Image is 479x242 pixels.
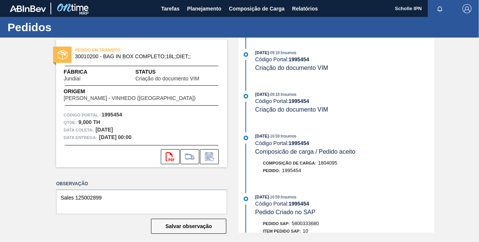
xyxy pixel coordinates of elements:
span: Item pedido SAP: [263,229,301,233]
img: atual [244,197,248,201]
div: Informar alteração no pedido [200,149,219,164]
span: 5800333680 [292,221,319,226]
span: Data coleta: [64,126,94,134]
span: : Insumos [279,134,296,138]
span: : Insumos [279,50,296,55]
div: Ir para Composição de Carga [180,149,199,164]
div: Código Portal: [255,140,434,146]
img: Logout [462,4,471,13]
div: Código Portal: [255,201,434,207]
span: - 09:18 [269,51,279,55]
span: - 16:59 [269,195,279,199]
span: Criação do documento VIM [255,65,328,71]
img: TNhmsLtSVTkK8tSr43FrP2fwEKptu5GPRR3wAAAABJRU5ErkJggg== [10,5,46,12]
strong: [DATE] 00:00 [99,134,131,140]
strong: 1995454 [288,201,309,207]
span: [DATE] [255,92,269,97]
button: Notificações [428,3,452,14]
span: Pedido Criado no SAP [255,209,316,215]
span: - 16:59 [269,134,279,138]
strong: 1995454 [288,98,309,104]
span: Pedido : [263,168,280,173]
span: 1804095 [318,160,337,166]
strong: 1995454 [102,112,122,118]
textarea: Sales 125002899 [56,189,227,214]
img: atual [244,136,248,140]
img: status [58,50,67,60]
div: Código Portal: [255,56,434,62]
span: : Insumos [279,195,296,199]
span: : Insumos [279,92,296,97]
span: Composicão de carga / Pedido aceito [255,148,355,155]
span: Qtde : [64,119,76,126]
span: [DATE] [255,50,269,55]
span: Pedido SAP: [263,221,290,226]
strong: [DATE] [96,127,113,133]
span: Origem [64,88,217,95]
span: [DATE] [255,134,269,138]
span: [PERSON_NAME] - VINHEDO ([GEOGRAPHIC_DATA]) [64,95,195,101]
span: 1995454 [282,168,301,173]
span: Criação do documento VIM [255,106,328,113]
div: Abrir arquivo PDF [161,149,180,164]
img: atual [244,52,248,57]
h1: Pedidos [8,23,141,32]
label: Observação [56,178,227,189]
span: Código Portal: [64,111,100,119]
strong: 1995454 [288,140,309,146]
span: 30010200 - BAG IN BOX COMPLETO;18L;DIET;; [75,54,212,59]
span: Fábrica [64,68,104,76]
span: Planejamento [187,4,221,13]
span: Status [135,68,220,76]
span: Data entrega: [64,134,97,141]
span: Criação do documento VIM [135,76,199,82]
button: Salvar observação [151,219,226,234]
span: - 09:18 [269,92,279,97]
div: Código Portal: [255,98,434,104]
strong: 9,000 TH [78,119,100,125]
span: Tarefas [161,4,180,13]
span: Composição de Carga : [263,161,316,165]
img: atual [244,94,248,98]
span: [DATE] [255,195,269,199]
strong: 1995454 [288,56,309,62]
span: PEDIDO EM TRÂNSITO [75,46,180,54]
span: Relatórios [292,4,318,13]
span: Composição de Carga [229,4,285,13]
span: 10 [303,228,308,234]
span: Jundiaí [64,76,81,82]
